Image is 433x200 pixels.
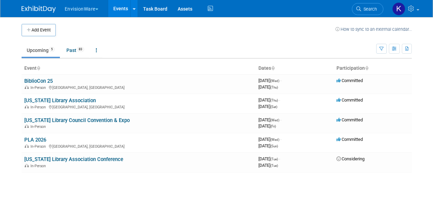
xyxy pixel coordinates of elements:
[22,24,56,36] button: Add Event
[270,157,278,161] span: (Tue)
[25,164,29,167] img: In-Person Event
[30,144,48,149] span: In-Person
[25,105,29,108] img: In-Person Event
[270,144,278,148] span: (Sun)
[336,97,363,103] span: Committed
[256,63,334,74] th: Dates
[258,84,278,90] span: [DATE]
[271,65,275,71] a: Sort by Start Date
[30,164,48,168] span: In-Person
[270,118,279,122] span: (Wed)
[270,138,279,142] span: (Wed)
[336,137,363,142] span: Committed
[270,105,277,109] span: (Sat)
[270,124,276,128] span: (Fri)
[258,104,277,109] span: [DATE]
[24,117,130,123] a: [US_STATE] Library Council Convention & Expo
[49,47,55,52] span: 5
[258,97,280,103] span: [DATE]
[24,104,253,109] div: [GEOGRAPHIC_DATA], [GEOGRAPHIC_DATA]
[280,117,281,122] span: -
[280,137,281,142] span: -
[25,144,29,148] img: In-Person Event
[392,2,405,15] img: Kathryn Spier-Miller
[258,137,281,142] span: [DATE]
[336,117,363,122] span: Committed
[258,163,278,168] span: [DATE]
[336,156,365,161] span: Considering
[335,27,412,32] a: How to sync to an external calendar...
[25,124,29,128] img: In-Person Event
[30,85,48,90] span: In-Person
[279,97,280,103] span: -
[61,44,89,57] a: Past83
[365,65,368,71] a: Sort by Participation Type
[25,85,29,89] img: In-Person Event
[24,97,96,104] a: [US_STATE] Library Association
[24,143,253,149] div: [GEOGRAPHIC_DATA], [GEOGRAPHIC_DATA]
[22,6,56,13] img: ExhibitDay
[270,79,279,83] span: (Wed)
[258,78,281,83] span: [DATE]
[30,105,48,109] span: In-Person
[30,124,48,129] span: In-Person
[270,85,278,89] span: (Thu)
[24,84,253,90] div: [GEOGRAPHIC_DATA], [GEOGRAPHIC_DATA]
[22,63,256,74] th: Event
[258,123,276,129] span: [DATE]
[22,44,60,57] a: Upcoming5
[352,3,383,15] a: Search
[24,137,46,143] a: PLA 2026
[361,6,377,12] span: Search
[279,156,280,161] span: -
[77,47,84,52] span: 83
[270,98,278,102] span: (Thu)
[37,65,40,71] a: Sort by Event Name
[24,78,53,84] a: BiblioCon 25
[258,117,281,122] span: [DATE]
[336,78,363,83] span: Committed
[334,63,412,74] th: Participation
[270,164,278,168] span: (Tue)
[258,143,278,148] span: [DATE]
[24,156,123,162] a: [US_STATE] Library Association Conference
[258,156,280,161] span: [DATE]
[280,78,281,83] span: -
